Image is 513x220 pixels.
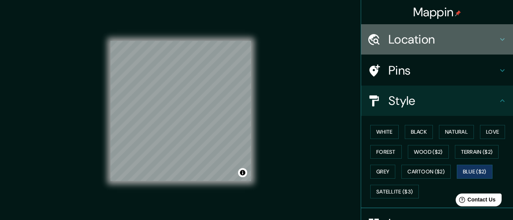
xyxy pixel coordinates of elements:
[480,125,505,139] button: Love
[408,145,449,159] button: Wood ($2)
[445,190,505,212] iframe: Help widget launcher
[388,63,498,78] h4: Pins
[457,165,492,179] button: Blue ($2)
[361,86,513,116] div: Style
[455,10,461,16] img: pin-icon.png
[370,125,399,139] button: White
[370,165,395,179] button: Grey
[238,168,247,177] button: Toggle attribution
[370,185,419,199] button: Satellite ($3)
[361,24,513,55] div: Location
[455,145,499,159] button: Terrain ($2)
[361,55,513,86] div: Pins
[388,93,498,108] h4: Style
[370,145,402,159] button: Forest
[413,5,461,20] h4: Mappin
[439,125,474,139] button: Natural
[405,125,433,139] button: Black
[110,41,251,181] canvas: Map
[388,32,498,47] h4: Location
[401,165,451,179] button: Cartoon ($2)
